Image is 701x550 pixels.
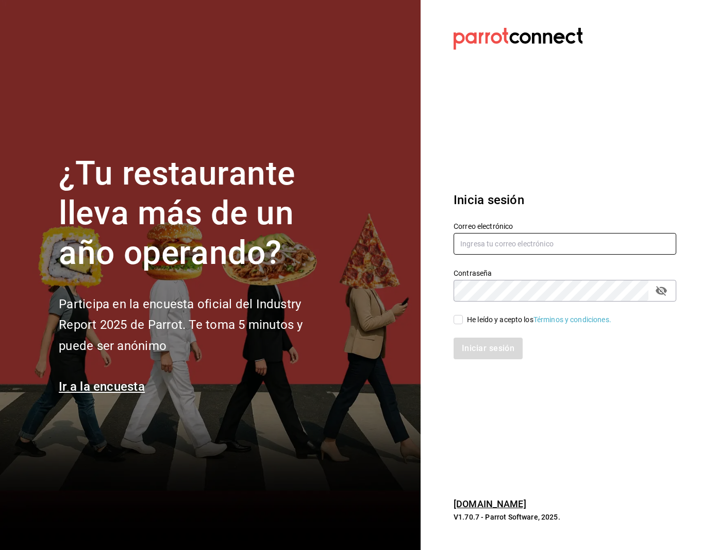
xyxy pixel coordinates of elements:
[454,223,676,230] label: Correo electrónico
[467,314,611,325] div: He leído y acepto los
[59,154,337,273] h1: ¿Tu restaurante lleva más de un año operando?
[454,233,676,255] input: Ingresa tu correo electrónico
[59,294,337,357] h2: Participa en la encuesta oficial del Industry Report 2025 de Parrot. Te toma 5 minutos y puede se...
[653,282,670,299] button: passwordField
[533,315,611,324] a: Términos y condiciones.
[59,379,145,394] a: Ir a la encuesta
[454,498,526,509] a: [DOMAIN_NAME]
[454,270,676,277] label: Contraseña
[454,191,676,209] h3: Inicia sesión
[454,512,676,522] p: V1.70.7 - Parrot Software, 2025.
